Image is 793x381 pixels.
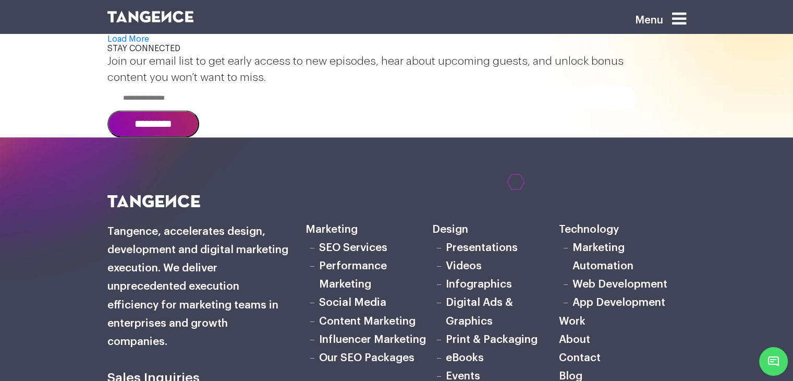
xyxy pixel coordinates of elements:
[572,297,665,308] a: App Development
[559,315,585,326] a: Work
[559,334,590,344] a: About
[319,334,426,344] a: Influencer Marketing
[759,347,788,376] span: Chat Widget
[572,242,633,271] a: Marketing Automation
[446,279,512,290] a: Infographics
[446,334,538,344] a: Print & Packaging
[319,260,387,290] a: Performance Marketing
[446,260,482,271] a: Videos
[446,242,518,253] a: Presentations
[432,221,559,239] h6: Design
[319,352,414,363] a: Our SEO Packages
[306,221,432,239] h6: Marketing
[319,297,386,308] a: Social Media
[319,242,387,253] a: SEO Services
[559,221,686,239] h6: Technology
[559,352,601,363] a: Contact
[107,53,637,86] p: Join our email list to get early access to new episodes, hear about upcoming guests, and unlock b...
[559,370,582,381] a: Blog
[107,44,180,53] span: STAY CONNECTED
[446,297,513,326] a: Digital Ads & Graphics
[107,223,290,351] h6: Tangence, accelerates design, development and digital marketing execution. We deliver unprecedent...
[446,370,480,381] a: Events
[572,279,667,290] a: Web Development
[319,315,416,326] a: Content Marketing
[107,11,194,22] img: logo SVG
[446,352,484,363] a: eBooks
[107,35,149,43] a: Load More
